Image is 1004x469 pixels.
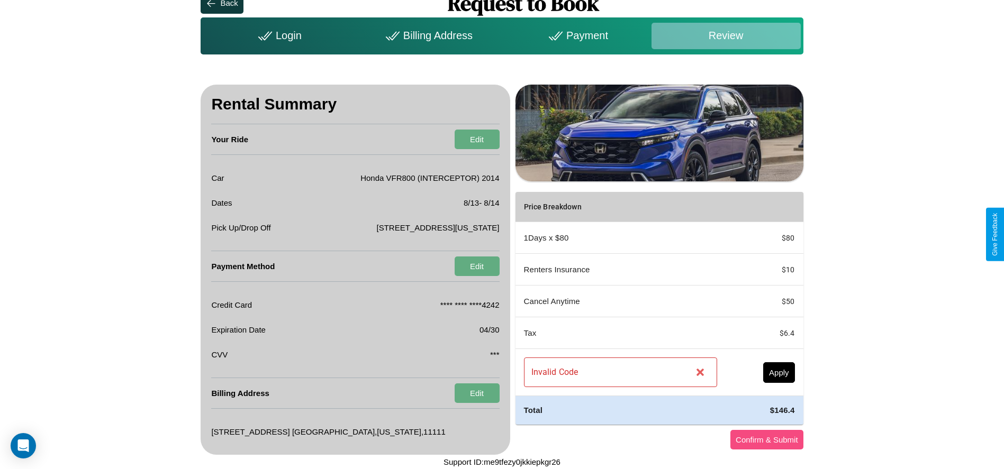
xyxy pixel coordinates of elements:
button: Apply [763,362,795,383]
p: Credit Card [211,298,252,312]
p: Pick Up/Drop Off [211,220,270,235]
button: Edit [455,383,500,403]
td: $ 50 [726,286,803,317]
div: Billing Address [352,23,502,49]
p: Support ID: me9tfezy0jkkiepkgr26 [444,455,560,469]
p: 1 Days x $ 80 [524,231,717,245]
th: Price Breakdown [515,192,726,222]
div: Payment [502,23,651,49]
h4: Your Ride [211,124,248,154]
div: Open Intercom Messenger [11,433,36,458]
td: $ 80 [726,222,803,254]
p: Dates [211,196,232,210]
p: [STREET_ADDRESS] [GEOGRAPHIC_DATA] , [US_STATE] , 11111 [211,425,445,439]
td: $ 10 [726,254,803,286]
button: Edit [455,256,500,276]
p: 04/30 [480,323,500,337]
p: Honda VFR800 (INTERCEPTOR) 2014 [360,171,499,185]
h4: Billing Address [211,378,269,408]
p: CVV [211,347,228,362]
td: $ 6.4 [726,317,803,349]
p: [STREET_ADDRESS][US_STATE] [377,220,500,235]
div: Login [203,23,352,49]
p: Expiration Date [211,323,266,337]
p: Cancel Anytime [524,294,717,308]
p: 8 / 13 - 8 / 14 [464,196,500,210]
h4: Total [524,404,717,416]
button: Edit [455,130,500,149]
button: Confirm & Submit [730,430,803,449]
table: simple table [515,192,803,424]
h4: Payment Method [211,251,275,281]
div: Give Feedback [991,213,999,256]
h4: $ 146.4 [734,404,795,416]
p: Tax [524,326,717,340]
p: Renters Insurance [524,262,717,277]
p: Car [211,171,224,185]
div: Review [652,23,801,49]
h3: Rental Summary [211,85,499,124]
